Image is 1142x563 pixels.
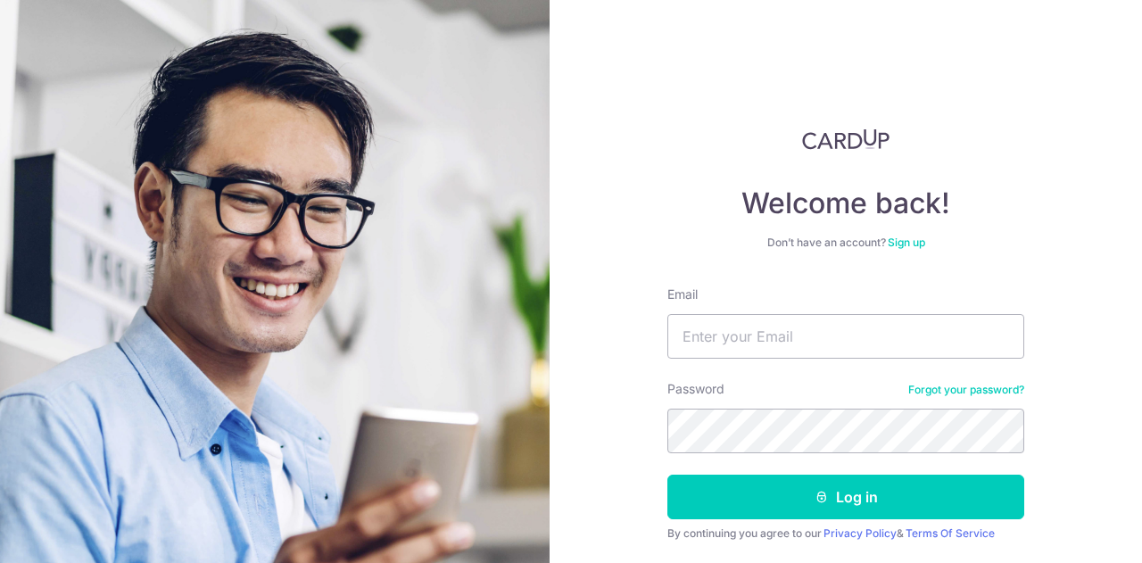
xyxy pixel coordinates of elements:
[802,128,890,150] img: CardUp Logo
[908,383,1024,397] a: Forgot your password?
[667,186,1024,221] h4: Welcome back!
[823,526,897,540] a: Privacy Policy
[667,314,1024,359] input: Enter your Email
[667,236,1024,250] div: Don’t have an account?
[667,286,698,303] label: Email
[667,475,1024,519] button: Log in
[667,380,724,398] label: Password
[667,526,1024,541] div: By continuing you agree to our &
[888,236,925,249] a: Sign up
[906,526,995,540] a: Terms Of Service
